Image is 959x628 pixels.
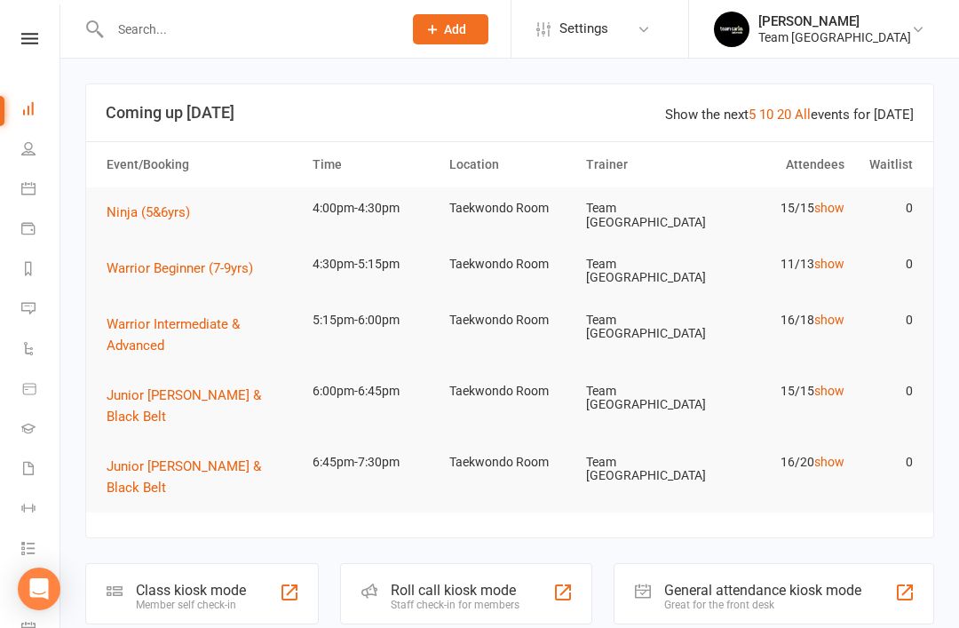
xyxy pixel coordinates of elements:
[305,243,441,285] td: 4:30pm-5:15pm
[107,387,261,425] span: Junior [PERSON_NAME] & Black Belt
[852,441,921,483] td: 0
[715,370,852,412] td: 15/15
[21,131,61,171] a: People
[715,243,852,285] td: 11/13
[814,201,844,215] a: show
[664,582,861,599] div: General attendance kiosk mode
[391,599,519,611] div: Staff check-in for members
[105,17,390,42] input: Search...
[305,187,441,229] td: 4:00pm-4:30pm
[664,599,861,611] div: Great for the front desk
[852,370,921,412] td: 0
[106,104,914,122] h3: Coming up [DATE]
[852,142,921,187] th: Waitlist
[305,299,441,341] td: 5:15pm-6:00pm
[578,187,715,243] td: Team [GEOGRAPHIC_DATA]
[758,13,911,29] div: [PERSON_NAME]
[107,385,297,427] button: Junior [PERSON_NAME] & Black Belt
[715,299,852,341] td: 16/18
[391,582,519,599] div: Roll call kiosk mode
[305,142,441,187] th: Time
[136,599,246,611] div: Member self check-in
[21,91,61,131] a: Dashboard
[444,22,466,36] span: Add
[99,142,305,187] th: Event/Booking
[852,299,921,341] td: 0
[852,243,921,285] td: 0
[814,313,844,327] a: show
[107,314,297,356] button: Warrior Intermediate & Advanced
[21,250,61,290] a: Reports
[715,441,852,483] td: 16/20
[305,441,441,483] td: 6:45pm-7:30pm
[441,142,578,187] th: Location
[578,299,715,355] td: Team [GEOGRAPHIC_DATA]
[665,104,914,125] div: Show the next events for [DATE]
[441,243,578,285] td: Taekwondo Room
[578,370,715,426] td: Team [GEOGRAPHIC_DATA]
[814,455,844,469] a: show
[759,107,773,123] a: 10
[441,299,578,341] td: Taekwondo Room
[814,257,844,271] a: show
[107,202,202,223] button: Ninja (5&6yrs)
[559,9,608,49] span: Settings
[814,384,844,398] a: show
[107,456,297,498] button: Junior [PERSON_NAME] & Black Belt
[305,370,441,412] td: 6:00pm-6:45pm
[107,458,261,496] span: Junior [PERSON_NAME] & Black Belt
[18,568,60,610] div: Open Intercom Messenger
[136,582,246,599] div: Class kiosk mode
[578,441,715,497] td: Team [GEOGRAPHIC_DATA]
[715,187,852,229] td: 15/15
[107,258,266,279] button: Warrior Beginner (7-9yrs)
[107,260,253,276] span: Warrior Beginner (7-9yrs)
[758,29,911,45] div: Team [GEOGRAPHIC_DATA]
[777,107,791,123] a: 20
[715,142,852,187] th: Attendees
[749,107,756,123] a: 5
[795,107,811,123] a: All
[852,187,921,229] td: 0
[21,370,61,410] a: Product Sales
[441,187,578,229] td: Taekwondo Room
[714,12,749,47] img: thumb_image1603260965.png
[413,14,488,44] button: Add
[441,441,578,483] td: Taekwondo Room
[578,142,715,187] th: Trainer
[107,204,190,220] span: Ninja (5&6yrs)
[21,211,61,250] a: Payments
[21,171,61,211] a: Calendar
[107,316,240,354] span: Warrior Intermediate & Advanced
[441,370,578,412] td: Taekwondo Room
[578,243,715,299] td: Team [GEOGRAPHIC_DATA]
